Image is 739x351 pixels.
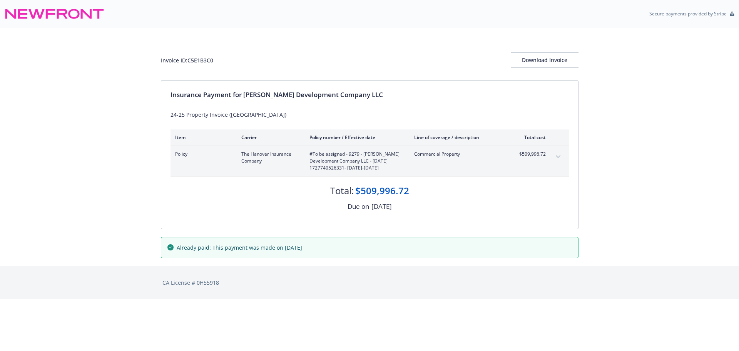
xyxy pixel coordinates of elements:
[309,134,402,141] div: Policy number / Effective date
[355,184,409,197] div: $509,996.72
[414,151,505,158] span: Commercial Property
[177,244,302,252] span: Already paid: This payment was made on [DATE]
[162,279,577,287] div: CA License # 0H55918
[348,202,369,212] div: Due on
[241,151,297,165] span: The Hanover Insurance Company
[552,151,564,163] button: expand content
[161,56,213,64] div: Invoice ID: C5E1B3C0
[309,151,402,171] span: #To be assigned - 9279 - [PERSON_NAME] Development Company LLC - [DATE] 1727740526331 - [DATE]-[D...
[175,151,229,158] span: Policy
[171,90,569,100] div: Insurance Payment for [PERSON_NAME] Development Company LLC
[511,52,578,68] button: Download Invoice
[330,184,354,197] div: Total:
[171,146,569,176] div: PolicyThe Hanover Insurance Company#To be assigned - 9279 - [PERSON_NAME] Development Company LLC...
[175,134,229,141] div: Item
[511,53,578,67] div: Download Invoice
[649,10,727,17] p: Secure payments provided by Stripe
[371,202,392,212] div: [DATE]
[517,134,546,141] div: Total cost
[517,151,546,158] span: $509,996.72
[241,134,297,141] div: Carrier
[414,134,505,141] div: Line of coverage / description
[171,111,569,119] div: 24-25 Property Invoice ([GEOGRAPHIC_DATA])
